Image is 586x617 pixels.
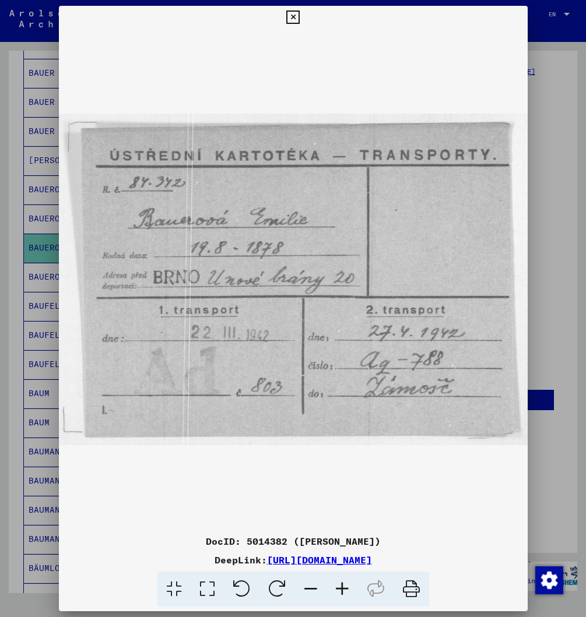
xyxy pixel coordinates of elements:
div: DeepLink: [59,553,528,567]
div: Zustimmung ändern [535,566,563,594]
div: DocID: 5014382 ([PERSON_NAME]) [59,534,528,548]
img: Zustimmung ändern [535,566,563,594]
a: [URL][DOMAIN_NAME] [267,554,372,566]
img: 001.jpg [59,29,528,530]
